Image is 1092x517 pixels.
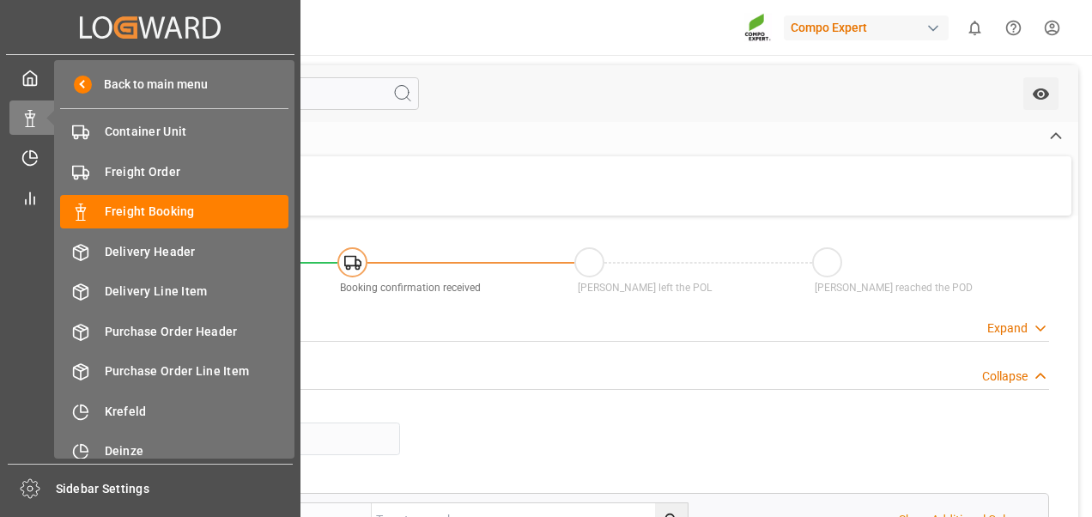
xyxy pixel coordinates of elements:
[105,243,289,261] span: Delivery Header
[105,403,289,421] span: Krefeld
[955,9,994,47] button: show 0 new notifications
[105,283,289,301] span: Delivery Line Item
[60,195,288,228] a: Freight Booking
[105,123,289,141] span: Container Unit
[105,442,289,460] span: Deinze
[340,282,481,294] span: Booking confirmation received
[60,394,288,428] a: Krefeld
[60,115,288,149] a: Container Unit
[9,61,291,94] a: My Cockpit
[56,480,294,498] span: Sidebar Settings
[105,163,289,181] span: Freight Order
[60,275,288,308] a: Delivery Line Item
[9,141,291,174] a: Timeslot Management
[815,282,973,294] span: [PERSON_NAME] reached the POD
[744,13,772,43] img: Screenshot%202023-09-29%20at%2010.02.21.png_1712312052.png
[982,368,1028,386] div: Collapse
[1023,77,1059,110] button: open menu
[105,362,289,380] span: Purchase Order Line Item
[60,355,288,388] a: Purchase Order Line Item
[92,76,208,94] span: Back to main menu
[60,435,288,468] a: Deinze
[60,155,288,188] a: Freight Order
[784,15,949,40] div: Compo Expert
[60,234,288,268] a: Delivery Header
[784,11,955,44] button: Compo Expert
[9,180,291,214] a: My Reports
[578,282,712,294] span: [PERSON_NAME] left the POL
[987,319,1028,338] div: Expand
[60,314,288,348] a: Purchase Order Header
[105,203,289,221] span: Freight Booking
[994,9,1033,47] button: Help Center
[105,323,289,341] span: Purchase Order Header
